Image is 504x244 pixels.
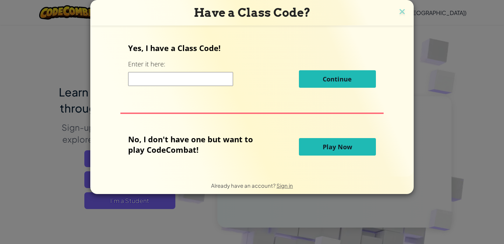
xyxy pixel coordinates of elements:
[398,7,407,17] img: close icon
[299,70,376,88] button: Continue
[128,60,165,69] label: Enter it here:
[211,182,276,189] span: Already have an account?
[323,143,352,151] span: Play Now
[194,6,310,20] span: Have a Class Code?
[323,75,352,83] span: Continue
[128,134,264,155] p: No, I don't have one but want to play CodeCombat!
[128,43,376,53] p: Yes, I have a Class Code!
[299,138,376,156] button: Play Now
[276,182,293,189] a: Sign in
